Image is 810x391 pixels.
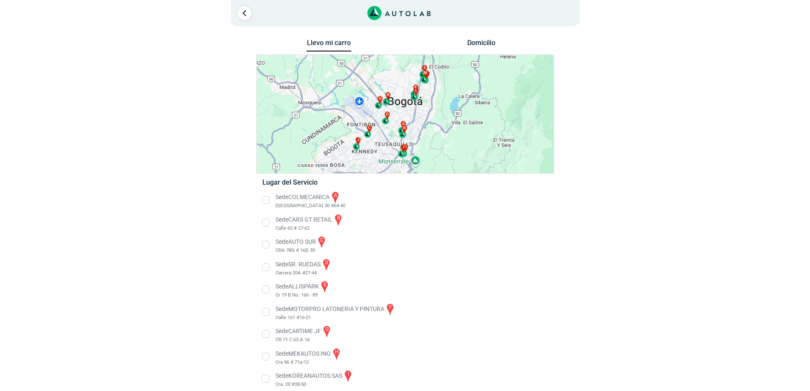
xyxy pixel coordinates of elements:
a: Link al sitio de autolab [367,9,431,17]
span: i [403,145,404,151]
span: e [423,65,426,71]
span: g [386,111,388,117]
span: k [414,85,417,91]
a: Ir al paso anterior [238,6,251,20]
button: Domicilio [459,39,503,51]
span: n [387,92,389,98]
span: l [415,88,417,94]
span: m [423,70,427,76]
span: c [368,125,370,131]
button: Llevo mi carro [307,39,351,52]
span: d [404,144,406,150]
span: j [357,137,359,143]
h5: Lugar del Servicio [262,178,548,186]
span: b [403,125,406,131]
span: a [402,121,404,127]
span: h [379,96,381,102]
